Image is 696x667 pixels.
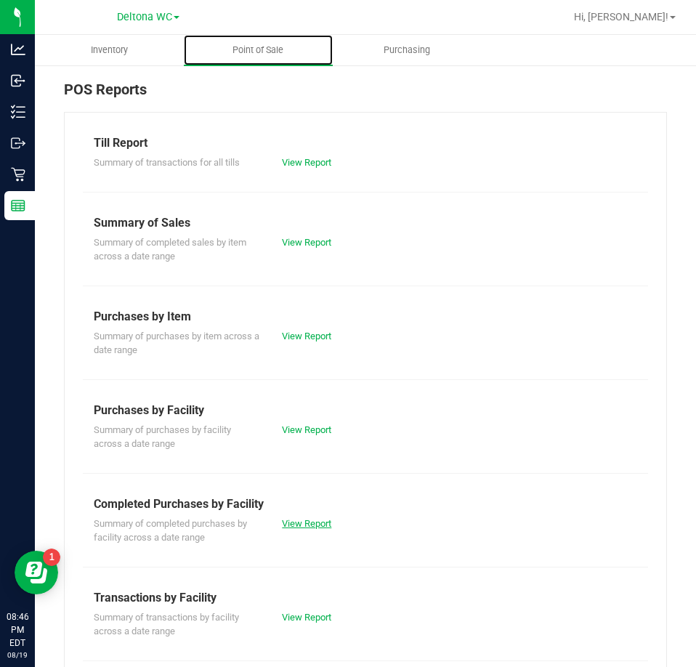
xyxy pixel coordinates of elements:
[94,134,637,152] div: Till Report
[11,105,25,119] inline-svg: Inventory
[11,42,25,57] inline-svg: Analytics
[94,496,637,513] div: Completed Purchases by Facility
[364,44,450,57] span: Purchasing
[43,549,60,566] iframe: Resource center unread badge
[7,610,28,650] p: 08:46 PM EDT
[282,331,331,341] a: View Report
[282,612,331,623] a: View Report
[15,551,58,594] iframe: Resource center
[94,424,231,450] span: Summary of purchases by facility across a date range
[94,308,637,326] div: Purchases by Item
[184,35,333,65] a: Point of Sale
[574,11,668,23] span: Hi, [PERSON_NAME]!
[94,157,240,168] span: Summary of transactions for all tills
[7,650,28,660] p: 08/19
[71,44,147,57] span: Inventory
[11,73,25,88] inline-svg: Inbound
[282,518,331,529] a: View Report
[94,589,637,607] div: Transactions by Facility
[94,214,637,232] div: Summary of Sales
[282,424,331,435] a: View Report
[117,11,172,23] span: Deltona WC
[94,331,259,356] span: Summary of purchases by item across a date range
[94,237,246,262] span: Summary of completed sales by item across a date range
[94,612,239,637] span: Summary of transactions by facility across a date range
[35,35,184,65] a: Inventory
[11,136,25,150] inline-svg: Outbound
[11,198,25,213] inline-svg: Reports
[64,78,667,112] div: POS Reports
[94,518,247,543] span: Summary of completed purchases by facility across a date range
[11,167,25,182] inline-svg: Retail
[94,402,637,419] div: Purchases by Facility
[213,44,303,57] span: Point of Sale
[282,237,331,248] a: View Report
[282,157,331,168] a: View Report
[333,35,482,65] a: Purchasing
